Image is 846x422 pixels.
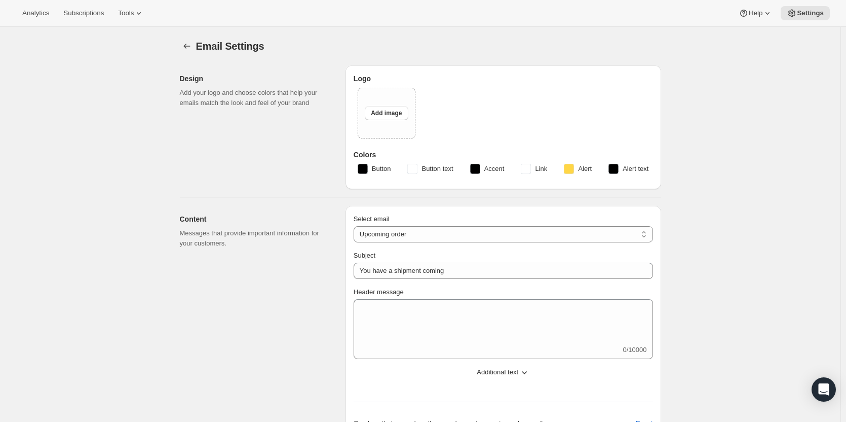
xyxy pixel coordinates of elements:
[180,88,329,108] p: Add your logo and choose colors that help your emails match the look and feel of your brand
[515,161,553,177] button: Link
[180,39,194,53] button: Settings
[22,9,49,17] span: Analytics
[112,6,150,20] button: Tools
[623,164,648,174] span: Alert text
[401,161,459,177] button: Button text
[781,6,830,20] button: Settings
[797,9,824,17] span: Settings
[812,377,836,402] div: Open Intercom Messenger
[16,6,55,20] button: Analytics
[371,109,402,117] span: Add image
[354,288,404,296] span: Header message
[180,214,329,224] h2: Content
[558,161,598,177] button: Alert
[57,6,110,20] button: Subscriptions
[354,150,653,160] h3: Colors
[733,6,779,20] button: Help
[180,228,329,249] p: Messages that provide important information for your customers.
[118,9,134,17] span: Tools
[464,161,511,177] button: Accent
[348,364,659,380] button: Additional text
[578,164,592,174] span: Alert
[354,252,375,259] span: Subject
[354,215,390,223] span: Select email
[484,164,505,174] span: Accent
[180,74,329,84] h2: Design
[372,164,391,174] span: Button
[63,9,104,17] span: Subscriptions
[421,164,453,174] span: Button text
[477,367,518,377] span: Additional text
[354,74,653,84] h3: Logo
[352,161,397,177] button: Button
[749,9,762,17] span: Help
[196,41,264,52] span: Email Settings
[365,106,408,120] button: Add image
[602,161,655,177] button: Alert text
[535,164,547,174] span: Link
